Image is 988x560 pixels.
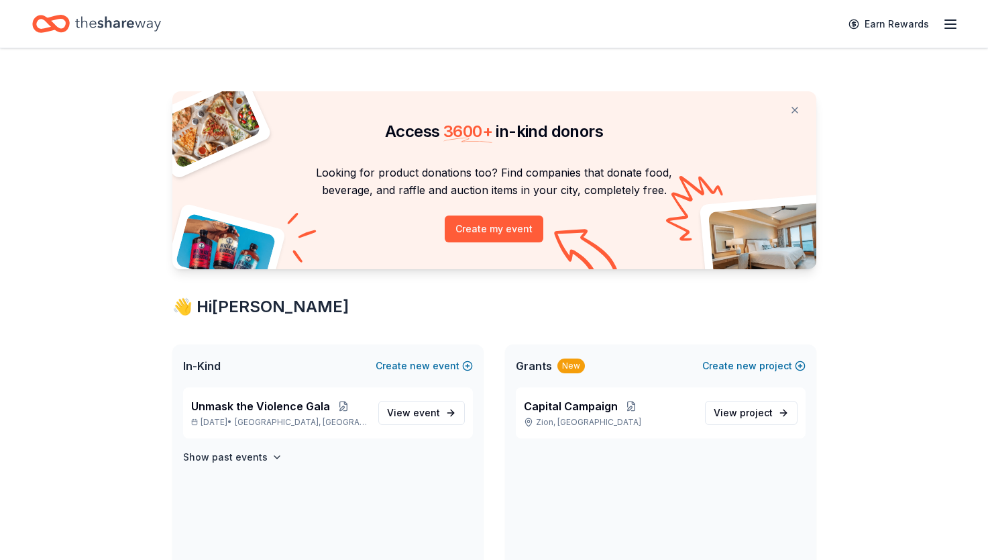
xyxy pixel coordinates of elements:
span: View [714,405,773,421]
img: Pizza [157,83,262,169]
span: 3600 + [443,122,492,141]
div: 👋 Hi [PERSON_NAME] [172,296,816,318]
span: View [387,405,440,421]
span: Grants [516,358,552,374]
p: Looking for product donations too? Find companies that donate food, beverage, and raffle and auct... [188,164,800,199]
a: View project [705,401,798,425]
p: [DATE] • [191,417,368,428]
button: Createnewproject [702,358,806,374]
img: Curvy arrow [554,229,621,279]
span: Access in-kind donors [385,122,603,141]
span: new [736,358,757,374]
span: project [740,407,773,418]
span: Unmask the Violence Gala [191,398,330,414]
a: Home [32,8,161,40]
button: Createnewevent [376,358,473,374]
span: event [413,407,440,418]
span: [GEOGRAPHIC_DATA], [GEOGRAPHIC_DATA] [235,417,367,428]
span: In-Kind [183,358,221,374]
div: New [557,359,585,373]
button: Create my event [445,216,543,242]
a: Earn Rewards [840,12,937,36]
p: Zion, [GEOGRAPHIC_DATA] [524,417,694,428]
button: Show past events [183,449,282,465]
span: new [410,358,430,374]
h4: Show past events [183,449,268,465]
span: Capital Campaign [524,398,618,414]
a: View event [378,401,465,425]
